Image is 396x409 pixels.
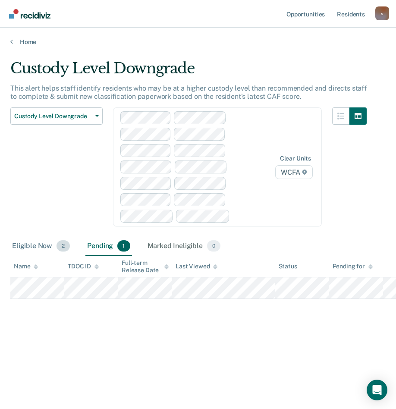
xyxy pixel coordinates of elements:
div: Clear units [280,155,311,162]
div: Custody Level Downgrade [10,60,367,84]
div: Name [14,263,38,270]
button: Profile dropdown button [375,6,389,20]
span: 0 [207,240,220,252]
div: Last Viewed [176,263,217,270]
div: Status [279,263,297,270]
div: Pending1 [85,237,132,256]
div: TDOC ID [68,263,99,270]
div: s [375,6,389,20]
div: Marked Ineligible0 [146,237,223,256]
span: 2 [57,240,70,252]
a: Home [10,38,386,46]
span: WCFA [275,165,313,179]
div: Open Intercom Messenger [367,380,387,400]
img: Recidiviz [9,9,50,19]
p: This alert helps staff identify residents who may be at a higher custody level than recommended a... [10,84,367,101]
div: Eligible Now2 [10,237,72,256]
div: Pending for [333,263,373,270]
button: Custody Level Downgrade [10,107,103,125]
span: 1 [117,240,130,252]
div: Full-term Release Date [122,259,169,274]
span: Custody Level Downgrade [14,113,92,120]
